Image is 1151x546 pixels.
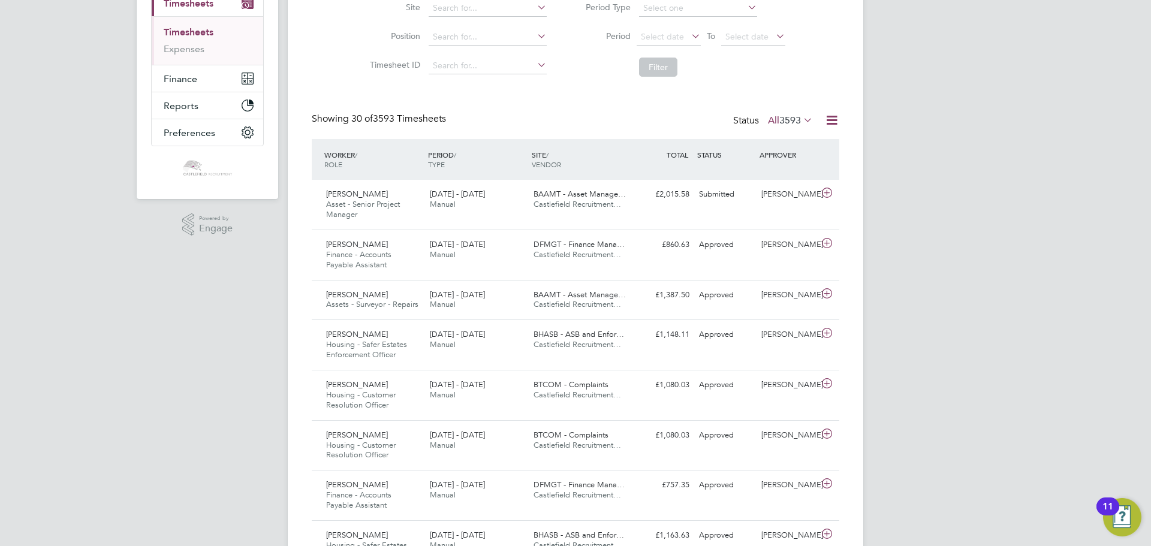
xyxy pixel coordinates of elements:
a: Go to home page [151,158,264,177]
span: [PERSON_NAME] [326,430,388,440]
button: Filter [639,58,677,77]
span: Manual [430,390,456,400]
span: 30 of [351,113,373,125]
span: BTCOM - Complaints [534,379,608,390]
div: £1,148.11 [632,325,694,345]
input: Search for... [429,29,547,46]
span: [DATE] - [DATE] [430,530,485,540]
div: £2,015.58 [632,185,694,204]
div: APPROVER [757,144,819,165]
span: Castlefield Recruitment… [534,490,621,500]
span: Housing - Safer Estates Enforcement Officer [326,339,407,360]
span: Housing - Customer Resolution Officer [326,390,396,410]
label: Position [366,31,420,41]
span: [DATE] - [DATE] [430,430,485,440]
label: Period [577,31,631,41]
div: Approved [694,325,757,345]
span: BAAMT - Asset Manage… [534,289,626,300]
a: Timesheets [164,26,213,38]
span: [PERSON_NAME] [326,329,388,339]
span: Manual [430,249,456,260]
div: £1,387.50 [632,285,694,305]
div: [PERSON_NAME] [757,185,819,204]
label: Timesheet ID [366,59,420,70]
span: ROLE [324,159,342,169]
span: Castlefield Recruitment… [534,299,621,309]
div: £1,080.03 [632,375,694,395]
span: BAAMT - Asset Manage… [534,189,626,199]
span: Select date [725,31,769,42]
span: / [355,150,357,159]
span: Finance [164,73,197,85]
div: [PERSON_NAME] [757,475,819,495]
span: [DATE] - [DATE] [430,329,485,339]
div: Submitted [694,185,757,204]
span: [PERSON_NAME] [326,379,388,390]
div: PERIOD [425,144,529,175]
input: Search for... [429,58,547,74]
div: Approved [694,526,757,545]
span: [DATE] - [DATE] [430,289,485,300]
div: [PERSON_NAME] [757,235,819,255]
span: [PERSON_NAME] [326,239,388,249]
div: STATUS [694,144,757,165]
div: Approved [694,475,757,495]
span: Castlefield Recruitment… [534,249,621,260]
div: Approved [694,426,757,445]
span: BHASB - ASB and Enfor… [534,530,624,540]
div: WORKER [321,144,425,175]
span: Manual [430,299,456,309]
span: BTCOM - Complaints [534,430,608,440]
span: Manual [430,339,456,349]
span: [DATE] - [DATE] [430,379,485,390]
div: 11 [1102,506,1113,522]
span: [PERSON_NAME] [326,189,388,199]
div: £1,163.63 [632,526,694,545]
label: Period Type [577,2,631,13]
label: Site [366,2,420,13]
span: BHASB - ASB and Enfor… [534,329,624,339]
span: / [546,150,549,159]
div: Status [733,113,815,129]
span: [DATE] - [DATE] [430,239,485,249]
span: [PERSON_NAME] [326,479,388,490]
span: VENDOR [532,159,561,169]
span: Powered by [199,213,233,224]
span: Preferences [164,127,215,138]
div: Showing [312,113,448,125]
div: Approved [694,285,757,305]
span: Manual [430,490,456,500]
div: Approved [694,375,757,395]
span: Castlefield Recruitment… [534,440,621,450]
span: Select date [641,31,684,42]
span: [PERSON_NAME] [326,530,388,540]
span: TYPE [428,159,445,169]
button: Preferences [152,119,263,146]
a: Expenses [164,43,204,55]
img: castlefieldrecruitment-logo-retina.png [182,158,233,177]
span: DFMGT - Finance Mana… [534,479,625,490]
span: TOTAL [667,150,688,159]
button: Finance [152,65,263,92]
button: Reports [152,92,263,119]
div: £1,080.03 [632,426,694,445]
span: 3593 Timesheets [351,113,446,125]
span: Castlefield Recruitment… [534,339,621,349]
span: Asset - Senior Project Manager [326,199,400,219]
span: To [703,28,719,44]
span: / [454,150,456,159]
div: [PERSON_NAME] [757,526,819,545]
div: Timesheets [152,16,263,65]
span: Castlefield Recruitment… [534,390,621,400]
div: £860.63 [632,235,694,255]
div: £757.35 [632,475,694,495]
span: [DATE] - [DATE] [430,479,485,490]
span: Engage [199,224,233,234]
span: Castlefield Recruitment… [534,199,621,209]
span: [PERSON_NAME] [326,289,388,300]
div: [PERSON_NAME] [757,426,819,445]
span: Reports [164,100,198,111]
span: Assets - Surveyor - Repairs [326,299,418,309]
span: 3593 [779,114,801,126]
div: [PERSON_NAME] [757,375,819,395]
